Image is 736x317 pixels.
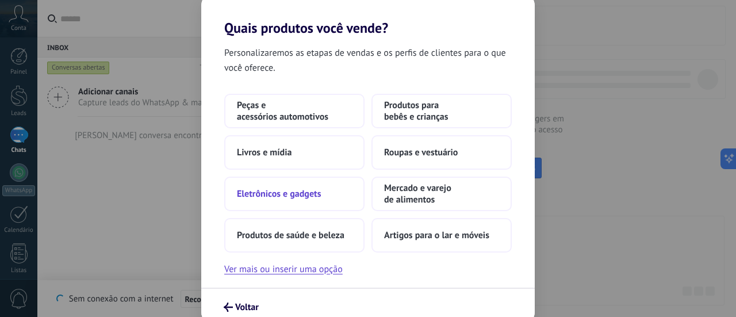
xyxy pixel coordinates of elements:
[224,218,365,253] button: Produtos de saúde e beleza
[224,177,365,211] button: Eletrônicos e gadgets
[224,94,365,128] button: Peças e acessórios automotivos
[237,100,352,123] span: Peças e acessórios automotivos
[384,100,499,123] span: Produtos para bebês e crianças
[224,262,343,277] button: Ver mais ou inserir uma opção
[237,147,292,158] span: Livros e mídia
[371,94,512,128] button: Produtos para bebês e crianças
[218,297,264,317] button: Voltar
[384,230,489,241] span: Artigos para o lar e móveis
[237,230,344,241] span: Produtos de saúde e beleza
[371,177,512,211] button: Mercado e varejo de alimentos
[384,182,499,205] span: Mercado e varejo de alimentos
[384,147,458,158] span: Roupas e vestuário
[224,45,512,75] span: Personalizaremos as etapas de vendas e os perfis de clientes para o que você oferece.
[371,135,512,170] button: Roupas e vestuário
[224,135,365,170] button: Livros e mídia
[235,303,259,311] span: Voltar
[237,188,321,200] span: Eletrônicos e gadgets
[371,218,512,253] button: Artigos para o lar e móveis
